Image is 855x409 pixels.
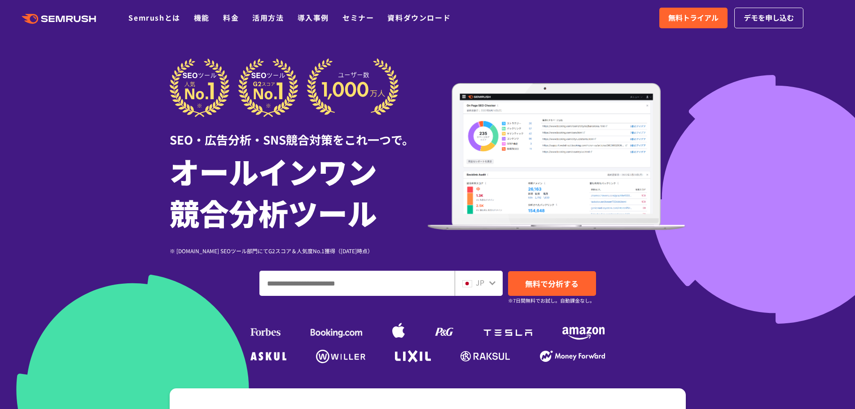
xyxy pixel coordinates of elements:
a: 機能 [194,12,210,23]
div: SEO・広告分析・SNS競合対策をこれ一つで。 [170,117,428,148]
a: セミナー [342,12,374,23]
span: JP [476,277,484,288]
input: ドメイン、キーワードまたはURLを入力してください [260,271,454,295]
a: 料金 [223,12,239,23]
a: 無料で分析する [508,271,596,296]
a: 活用方法 [252,12,284,23]
span: 無料トライアル [668,12,719,24]
a: Semrushとは [128,12,180,23]
small: ※7日間無料でお試し。自動課金なし。 [508,296,595,305]
a: 導入事例 [298,12,329,23]
a: 無料トライアル [659,8,728,28]
span: 無料で分析する [525,278,579,289]
a: 資料ダウンロード [387,12,451,23]
a: デモを申し込む [734,8,803,28]
h1: オールインワン 競合分析ツール [170,150,428,233]
div: ※ [DOMAIN_NAME] SEOツール部門にてG2スコア＆人気度No.1獲得（[DATE]時点） [170,246,428,255]
span: デモを申し込む [744,12,794,24]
